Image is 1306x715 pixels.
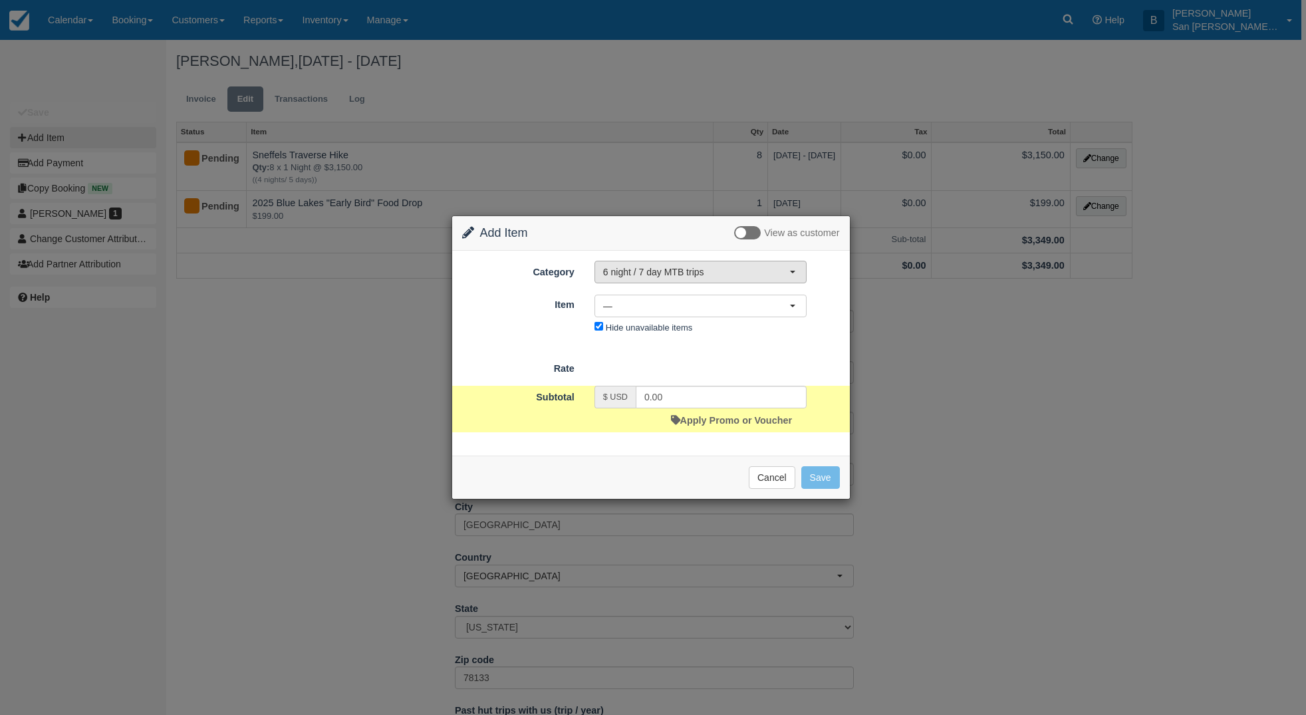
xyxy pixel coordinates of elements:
a: Apply Promo or Voucher [671,415,792,426]
span: View as customer [764,228,839,239]
span: — [603,299,789,313]
button: Cancel [749,466,795,489]
label: Hide unavailable items [606,323,692,333]
span: 6 night / 7 day MTB trips [603,265,789,279]
small: $ USD [603,392,628,402]
button: — [594,295,807,317]
label: Item [452,293,585,312]
button: Save [801,466,840,489]
span: Add Item [480,226,528,239]
label: Category [452,261,585,279]
label: Rate [452,357,585,376]
button: 6 night / 7 day MTB trips [594,261,807,283]
label: Subtotal [452,386,585,404]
